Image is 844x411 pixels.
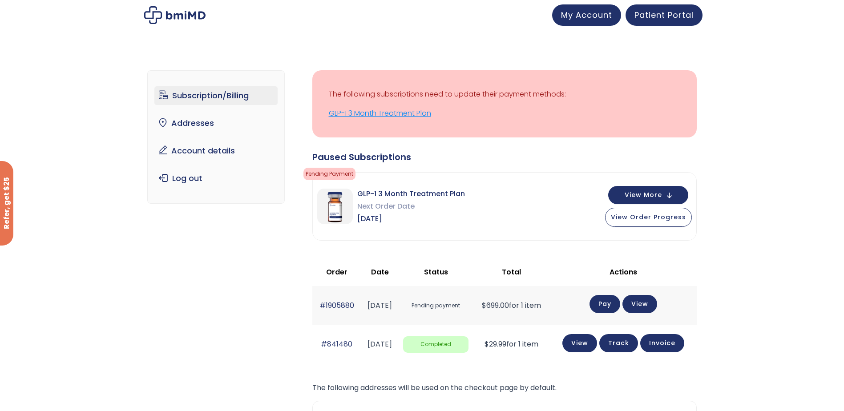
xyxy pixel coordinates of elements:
[611,213,686,222] span: View Order Progress
[599,334,638,352] a: Track
[147,70,285,204] nav: Account pages
[605,208,692,227] button: View Order Progress
[424,267,448,277] span: Status
[367,339,392,349] time: [DATE]
[367,300,392,310] time: [DATE]
[303,168,355,180] span: Pending Payment
[357,188,465,200] span: GLP-1 3 Month Treatment Plan
[357,200,465,213] span: Next Order Date
[640,334,684,352] a: Invoice
[473,325,549,364] td: for 1 item
[357,213,465,225] span: [DATE]
[482,300,486,310] span: $
[403,298,468,314] span: Pending payment
[552,4,621,26] a: My Account
[371,267,389,277] span: Date
[329,107,680,120] a: GLP-1 3 Month Treatment Plan
[485,339,506,349] span: 29.99
[473,286,549,325] td: for 1 item
[562,334,597,352] a: View
[154,86,278,105] a: Subscription/Billing
[502,267,521,277] span: Total
[608,186,688,204] button: View More
[403,336,468,353] span: Completed
[7,377,107,404] iframe: Sign Up via Text for Offers
[561,9,612,20] span: My Account
[312,151,697,163] div: Paused Subscriptions
[622,295,657,313] a: View
[610,267,637,277] span: Actions
[154,169,278,188] a: Log out
[321,339,352,349] a: #841480
[485,339,489,349] span: $
[329,88,680,101] p: The following subscriptions need to update their payment methods:
[625,192,662,198] span: View More
[326,267,347,277] span: Order
[482,300,509,310] span: 699.00
[590,295,620,313] a: Pay
[312,382,697,394] p: The following addresses will be used on the checkout page by default.
[154,141,278,160] a: Account details
[319,300,354,310] a: #1905880
[626,4,703,26] a: Patient Portal
[634,9,694,20] span: Patient Portal
[144,6,206,24] img: My account
[154,114,278,133] a: Addresses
